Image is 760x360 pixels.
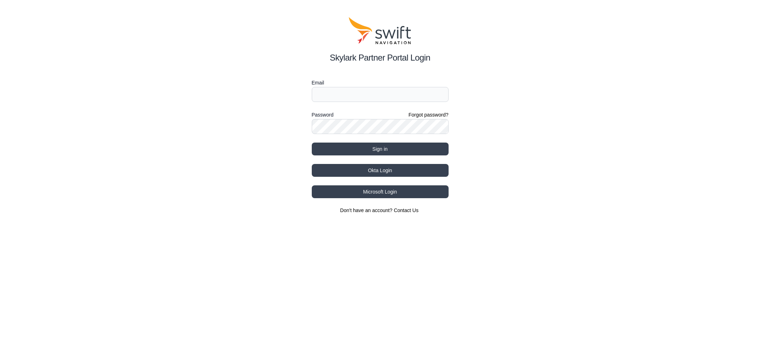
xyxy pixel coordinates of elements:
label: Email [312,78,449,87]
button: Okta Login [312,164,449,177]
label: Password [312,110,334,119]
button: Sign in [312,143,449,155]
a: Contact Us [394,207,418,213]
section: Don't have an account? [312,207,449,214]
a: Forgot password? [408,111,448,118]
button: Microsoft Login [312,185,449,198]
h2: Skylark Partner Portal Login [312,51,449,64]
